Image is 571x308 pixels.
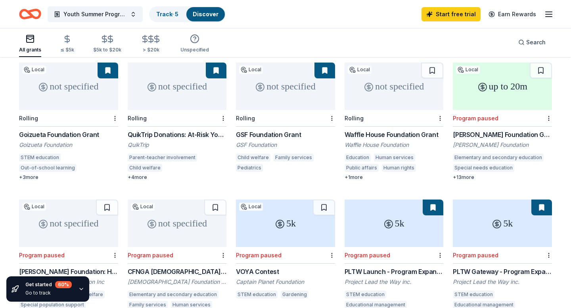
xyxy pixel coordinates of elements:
[128,291,218,298] div: Elementary and secondary education
[128,63,227,181] a: not specifiedRollingQuikTrip Donations: At-Risk Youth and Early Childhood EducationQuikTripParent...
[345,252,390,259] div: Program paused
[374,154,415,162] div: Human services
[453,164,514,172] div: Special needs education
[453,200,552,247] div: 5k
[156,11,178,17] a: Track· 5
[236,154,270,162] div: Child welfare
[345,63,444,181] a: not specifiedLocalRollingWaffle House Foundation GrantWaffle House FoundationEducationHuman servi...
[19,164,77,172] div: Out-of-school learning
[128,154,197,162] div: Parent-teacher involvement
[239,66,263,74] div: Local
[19,47,41,53] div: All grants
[236,164,263,172] div: Pediatrics
[19,5,41,23] a: Home
[422,7,481,21] a: Start free trial
[93,31,121,57] button: $5k to $20k
[453,63,552,181] a: up to 20mLocalProgram paused[PERSON_NAME] Foundation Grants Program[PERSON_NAME] FoundationElemen...
[19,115,38,122] div: Rolling
[140,31,161,57] button: > $20k
[22,203,46,211] div: Local
[345,291,386,298] div: STEM education
[236,63,335,174] a: not specifiedLocalRollingGSF Foundation GrantGSF FoundationChild welfareFamily servicesPediatrics
[236,200,335,301] a: 5kLocalProgram pausedVOYA ContestCaptain Planet FoundationSTEM educationGardening
[180,31,209,57] button: Unspecified
[128,174,227,181] div: + 4 more
[453,130,552,139] div: [PERSON_NAME] Foundation Grants Program
[19,267,118,276] div: [PERSON_NAME] Foundation: Human Services Grant
[60,47,74,53] div: ≤ $5k
[281,291,308,298] div: Gardening
[526,38,546,47] span: Search
[345,164,379,172] div: Public affairs
[48,6,143,22] button: Youth Summer Programs
[345,174,444,181] div: + 1 more
[453,291,494,298] div: STEM education
[180,47,209,53] div: Unspecified
[236,200,335,247] div: 5k
[453,63,552,110] div: up to 20m
[140,47,161,53] div: > $20k
[453,174,552,181] div: + 13 more
[453,141,552,149] div: [PERSON_NAME] Foundation
[25,281,72,288] div: Get started
[149,6,226,22] button: Track· 5Discover
[453,115,498,122] div: Program paused
[236,278,335,286] div: Captain Planet Foundation
[128,278,227,286] div: [DEMOGRAPHIC_DATA] Foundation of [GEOGRAPHIC_DATA][US_STATE]
[19,130,118,139] div: Goizueta Foundation Grant
[128,200,227,247] div: not specified
[19,200,118,247] div: not specified
[484,7,541,21] a: Earn Rewards
[236,63,335,110] div: not specified
[19,154,61,162] div: STEM education
[236,252,282,259] div: Program paused
[93,47,121,53] div: $5k to $20k
[19,252,65,259] div: Program paused
[128,252,173,259] div: Program paused
[128,130,227,139] div: QuikTrip Donations: At-Risk Youth and Early Childhood Education
[345,200,444,247] div: 5k
[128,63,227,110] div: not specified
[345,154,371,162] div: Education
[19,63,118,110] div: not specified
[456,66,480,74] div: Local
[19,141,118,149] div: Goizueta Foundation
[345,278,444,286] div: Project Lead the Way inc.
[55,281,72,288] div: 60 %
[345,141,444,149] div: Waffle House Foundation
[128,164,162,172] div: Child welfare
[453,252,498,259] div: Program paused
[512,34,552,50] button: Search
[419,164,437,172] div: Health
[382,164,416,172] div: Human rights
[274,154,314,162] div: Family services
[60,31,74,57] button: ≤ $5k
[19,63,118,181] a: not specifiedLocalRollingGoizueta Foundation GrantGoizueta FoundationSTEM educationOut-of-school ...
[63,10,127,19] span: Youth Summer Programs
[345,130,444,139] div: Waffle House Foundation Grant
[239,203,263,211] div: Local
[131,203,155,211] div: Local
[345,115,364,122] div: Rolling
[236,130,335,139] div: GSF Foundation Grant
[128,267,227,276] div: CFNGA [DEMOGRAPHIC_DATA] Community Grants
[19,174,118,181] div: + 3 more
[453,267,552,276] div: PLTW Gateway - Program Expansion (Design Conveyer Systems)
[345,267,444,276] div: PLTW Launch - Program Expansion (Design Conveyer Systems)
[236,141,335,149] div: GSF Foundation
[19,31,41,57] button: All grants
[193,11,218,17] a: Discover
[453,154,544,162] div: Elementary and secondary education
[128,115,147,122] div: Rolling
[128,141,227,149] div: QuikTrip
[236,115,255,122] div: Rolling
[22,66,46,74] div: Local
[348,66,372,74] div: Local
[236,267,335,276] div: VOYA Contest
[453,278,552,286] div: Project Lead the Way inc.
[25,290,72,296] div: Go to track
[236,291,278,298] div: STEM education
[345,63,444,110] div: not specified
